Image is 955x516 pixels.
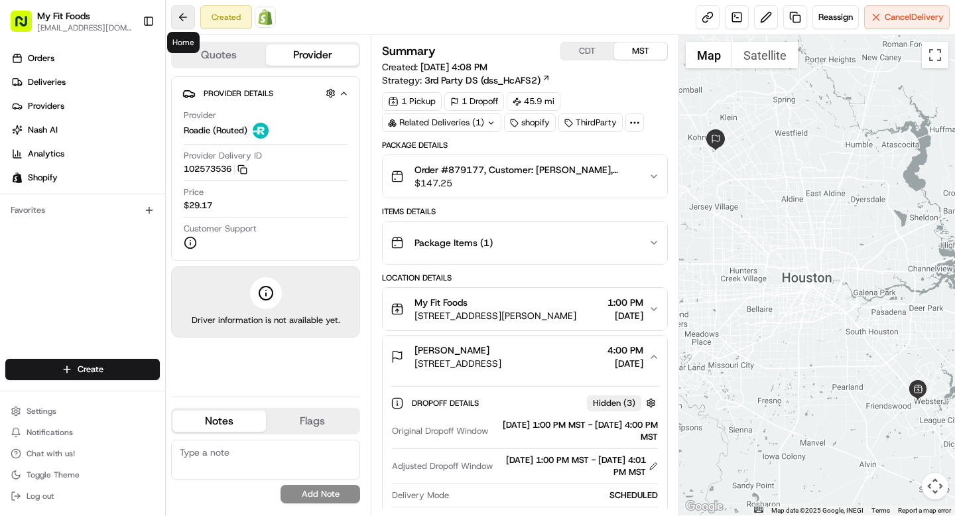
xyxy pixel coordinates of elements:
span: Price [184,186,204,198]
span: Settings [27,406,56,417]
button: 102573536 [184,163,247,175]
div: [DATE] 1:00 PM MST - [DATE] 4:00 PM MST [493,419,657,443]
span: Customer Support [184,223,257,235]
button: My Fit Foods[STREET_ADDRESS][PERSON_NAME]1:00 PM[DATE] [383,288,667,330]
img: Nash [13,13,40,40]
img: Google [682,498,726,515]
span: [DATE] [607,357,643,370]
div: 💻 [112,262,123,273]
button: Show satellite imagery [732,42,798,68]
span: Notifications [27,427,73,438]
a: Shopify [5,167,165,188]
a: Orders [5,48,165,69]
span: Reassign [818,11,853,23]
span: Pylon [132,293,160,303]
span: Hidden ( 3 ) [593,397,635,409]
span: Order #879177, Customer: [PERSON_NAME], Customer's 8 Order, [US_STATE], Next Day: [DATE] | Time: ... [414,163,637,176]
button: CancelDelivery [864,5,950,29]
button: Show street map [686,42,732,68]
span: $29.17 [184,200,212,212]
button: [PERSON_NAME][STREET_ADDRESS]4:00 PM[DATE] [383,336,667,378]
a: Deliveries [5,72,165,93]
div: shopify [504,113,556,132]
button: Provider Details [182,82,349,104]
a: Analytics [5,143,165,164]
div: SCHEDULED [454,489,657,501]
span: [PERSON_NAME] [414,344,489,357]
div: Related Deliveries (1) [382,113,501,132]
p: Welcome 👋 [13,53,241,74]
span: [DATE] [151,206,178,216]
div: 1 Dropoff [444,92,504,111]
button: Provider [266,44,359,66]
button: Map camera controls [922,473,948,499]
a: Powered byPylon [94,292,160,303]
button: My Fit Foods[EMAIL_ADDRESS][DOMAIN_NAME] [5,5,137,37]
span: Roadie (Routed) [184,125,247,137]
button: Start new chat [225,131,241,147]
span: Provider [184,109,216,121]
span: Wisdom [PERSON_NAME] [41,206,141,216]
div: Favorites [5,200,160,221]
button: Package Items (1) [383,222,667,264]
button: Log out [5,487,160,505]
button: Notifications [5,423,160,442]
span: Driver information is not available yet. [192,314,340,326]
a: Terms (opens in new tab) [871,507,890,514]
span: Cancel Delivery [885,11,944,23]
div: 📗 [13,262,24,273]
span: Toggle Theme [27,470,80,480]
span: [DATE] 4:08 PM [420,61,487,73]
button: Toggle fullscreen view [922,42,948,68]
span: Created: [382,60,487,74]
a: Nash AI [5,119,165,141]
span: • [144,206,149,216]
button: MST [614,42,667,60]
button: Create [5,359,160,380]
span: Provider Delivery ID [184,150,262,162]
span: $147.25 [414,176,637,190]
button: Quotes [172,44,266,66]
img: 1736555255976-a54dd68f-1ca7-489b-9aae-adbdc363a1c4 [13,127,37,151]
img: 8571987876998_91fb9ceb93ad5c398215_72.jpg [28,127,52,151]
button: Hidden (3) [587,395,659,411]
span: 3rd Party DS (dss_HcAFS2) [424,74,541,87]
button: Keyboard shortcuts [754,507,763,513]
span: Deliveries [28,76,66,88]
button: Order #879177, Customer: [PERSON_NAME], Customer's 8 Order, [US_STATE], Next Day: [DATE] | Time: ... [383,155,667,198]
button: Chat with us! [5,444,160,463]
img: Wisdom Oko [13,193,34,219]
span: Chat with us! [27,448,75,459]
div: Home [167,32,200,53]
img: Shopify [257,9,273,25]
span: Shopify [28,172,58,184]
span: [STREET_ADDRESS][PERSON_NAME] [414,309,576,322]
span: Analytics [28,148,64,160]
span: Providers [28,100,64,112]
span: Package Items ( 1 ) [414,236,493,249]
span: Log out [27,491,54,501]
button: See all [206,170,241,186]
span: [STREET_ADDRESS] [414,357,501,370]
button: My Fit Foods [37,9,90,23]
button: [EMAIL_ADDRESS][DOMAIN_NAME] [37,23,132,33]
a: Open this area in Google Maps (opens a new window) [682,498,726,515]
a: Providers [5,96,165,117]
button: CDT [561,42,614,60]
button: Settings [5,402,160,420]
div: Package Details [382,140,667,151]
div: Past conversations [13,172,89,183]
input: Clear [34,86,219,99]
div: [DATE] 1:00 PM MST - [DATE] 4:01 PM MST [498,454,657,478]
span: Knowledge Base [27,261,101,274]
span: Provider Details [204,88,273,99]
button: Notes [172,411,266,432]
span: Delivery Mode [392,489,449,501]
button: Reassign [812,5,859,29]
a: 💻API Documentation [107,255,218,279]
h3: Summary [382,45,436,57]
div: 45.9 mi [507,92,560,111]
div: 1 Pickup [382,92,442,111]
span: Nash AI [28,124,58,136]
